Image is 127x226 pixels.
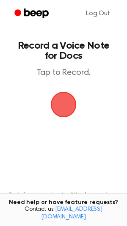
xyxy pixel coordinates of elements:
a: [EMAIL_ADDRESS][DOMAIN_NAME] [41,207,102,220]
a: Beep [8,6,56,22]
span: Contact us [5,206,122,221]
h1: Record a Voice Note for Docs [15,41,112,61]
p: Tap to Record. [15,68,112,78]
a: Log Out [77,3,119,24]
img: Beep Logo [51,92,76,117]
p: Tired of copying and pasting? Use the extension to automatically insert your recordings. [7,192,120,204]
